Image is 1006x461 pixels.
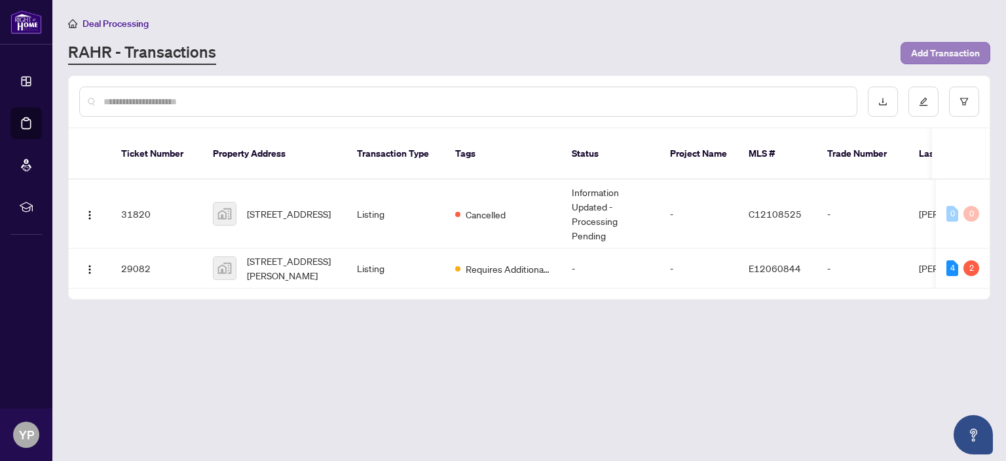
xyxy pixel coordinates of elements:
[901,42,990,64] button: Add Transaction
[346,129,445,180] th: Transaction Type
[214,203,236,225] img: thumbnail-img
[817,180,908,249] td: -
[445,129,561,180] th: Tags
[963,206,979,222] div: 0
[878,97,887,106] span: download
[111,180,202,249] td: 31820
[963,260,979,276] div: 2
[346,180,445,249] td: Listing
[908,87,939,117] button: edit
[660,249,738,289] td: -
[749,262,801,274] span: E12060844
[949,87,979,117] button: filter
[738,129,817,180] th: MLS #
[247,254,336,283] span: [STREET_ADDRESS][PERSON_NAME]
[954,415,993,454] button: Open asap
[749,208,802,220] span: C12108525
[946,260,958,276] div: 4
[817,129,908,180] th: Trade Number
[247,207,331,221] span: [STREET_ADDRESS]
[19,426,34,444] span: YP
[660,180,738,249] td: -
[84,264,95,275] img: Logo
[561,249,660,289] td: -
[83,18,149,30] span: Deal Processing
[561,180,660,249] td: Information Updated - Processing Pending
[111,249,202,289] td: 29082
[660,129,738,180] th: Project Name
[84,210,95,220] img: Logo
[946,206,958,222] div: 0
[79,203,100,224] button: Logo
[868,87,898,117] button: download
[68,41,216,65] a: RAHR - Transactions
[466,207,506,222] span: Cancelled
[10,10,42,34] img: logo
[79,258,100,279] button: Logo
[911,43,980,64] span: Add Transaction
[561,129,660,180] th: Status
[959,97,969,106] span: filter
[817,249,908,289] td: -
[214,257,236,279] img: thumbnail-img
[346,249,445,289] td: Listing
[466,262,551,276] span: Requires Additional Docs
[919,97,928,106] span: edit
[111,129,202,180] th: Ticket Number
[68,19,77,28] span: home
[202,129,346,180] th: Property Address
